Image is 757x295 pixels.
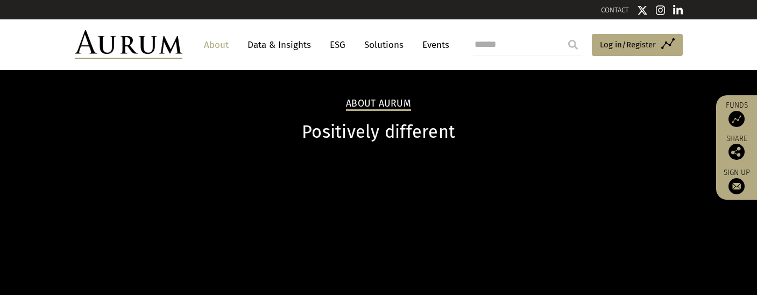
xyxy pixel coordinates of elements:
[75,30,182,59] img: Aurum
[562,34,584,55] input: Submit
[637,5,648,16] img: Twitter icon
[417,35,449,55] a: Events
[75,122,683,143] h1: Positively different
[656,5,666,16] img: Instagram icon
[721,101,752,127] a: Funds
[600,38,656,51] span: Log in/Register
[673,5,683,16] img: Linkedin icon
[199,35,234,55] a: About
[242,35,316,55] a: Data & Insights
[721,168,752,194] a: Sign up
[728,178,745,194] img: Sign up to our newsletter
[721,135,752,160] div: Share
[346,98,411,111] h2: About Aurum
[601,6,629,14] a: CONTACT
[728,144,745,160] img: Share this post
[359,35,409,55] a: Solutions
[324,35,351,55] a: ESG
[728,111,745,127] img: Access Funds
[592,34,683,57] a: Log in/Register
